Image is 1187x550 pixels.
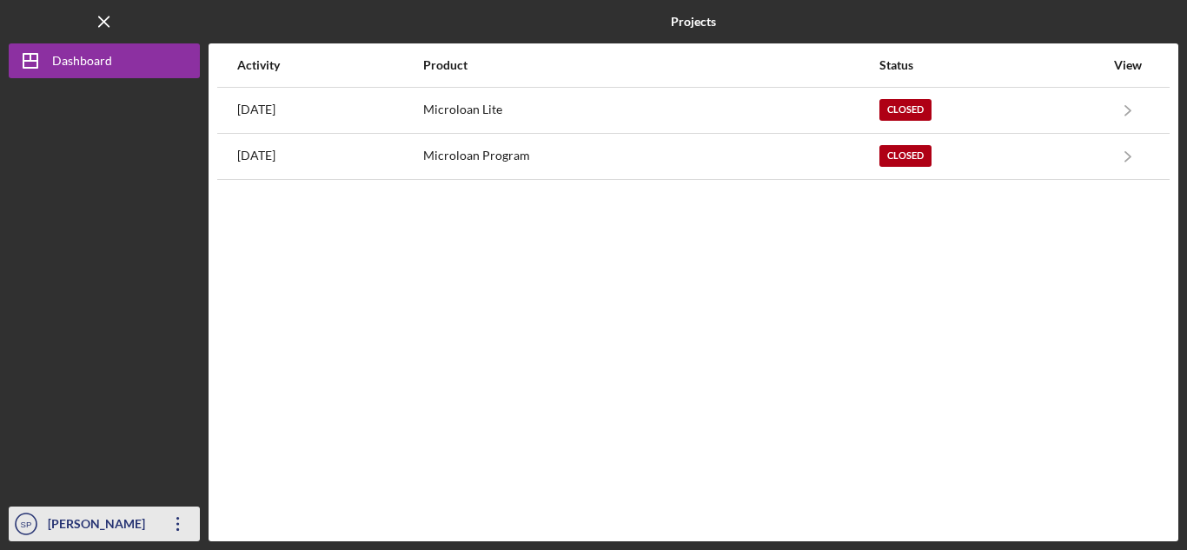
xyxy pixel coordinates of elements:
[21,520,32,529] text: SP
[43,507,156,546] div: [PERSON_NAME]
[423,135,878,178] div: Microloan Program
[9,43,200,78] button: Dashboard
[671,15,716,29] b: Projects
[237,58,421,72] div: Activity
[1106,58,1150,72] div: View
[237,103,275,116] time: 2023-06-01 22:22
[879,58,1104,72] div: Status
[879,99,932,121] div: Closed
[423,58,878,72] div: Product
[879,145,932,167] div: Closed
[237,149,275,162] time: 2023-03-30 21:07
[9,507,200,541] button: SP[PERSON_NAME]
[423,89,878,132] div: Microloan Lite
[52,43,112,83] div: Dashboard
